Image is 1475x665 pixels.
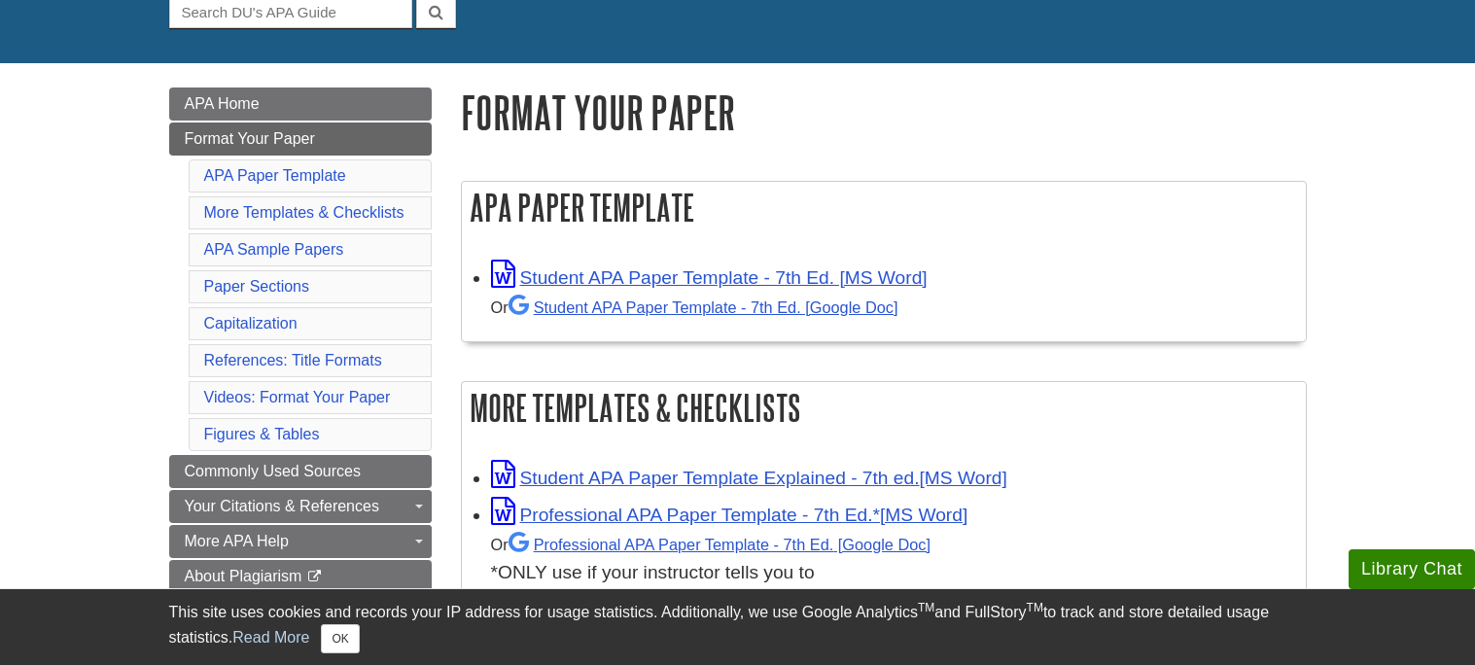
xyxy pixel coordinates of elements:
button: Close [321,624,359,653]
a: APA Paper Template [204,167,346,184]
small: Or [491,536,931,553]
button: Library Chat [1349,549,1475,589]
div: This site uses cookies and records your IP address for usage statistics. Additionally, we use Goo... [169,601,1307,653]
h2: APA Paper Template [462,182,1306,233]
a: More Templates & Checklists [204,204,404,221]
div: Guide Page Menu [169,87,432,593]
a: Figures & Tables [204,426,320,442]
a: Read More [232,629,309,646]
a: Videos: Format Your Paper [204,389,391,405]
span: Format Your Paper [185,130,315,147]
span: Commonly Used Sources [185,463,361,479]
a: Commonly Used Sources [169,455,432,488]
a: Link opens in new window [491,505,968,525]
a: APA Sample Papers [204,241,344,258]
i: This link opens in a new window [306,571,323,583]
a: Format Your Paper [169,122,432,156]
a: More APA Help [169,525,432,558]
span: Your Citations & References [185,498,379,514]
a: Capitalization [204,315,298,332]
span: More APA Help [185,533,289,549]
span: About Plagiarism [185,568,302,584]
a: References: Title Formats [204,352,382,368]
a: Link opens in new window [491,267,928,288]
a: Your Citations & References [169,490,432,523]
a: APA Home [169,87,432,121]
small: Or [491,298,898,316]
sup: TM [918,601,934,614]
span: APA Home [185,95,260,112]
a: Professional APA Paper Template - 7th Ed. [509,536,931,553]
a: About Plagiarism [169,560,432,593]
h2: More Templates & Checklists [462,382,1306,434]
a: Link opens in new window [491,468,1007,488]
sup: TM [1027,601,1043,614]
h1: Format Your Paper [461,87,1307,137]
div: *ONLY use if your instructor tells you to [491,530,1296,587]
a: Student APA Paper Template - 7th Ed. [Google Doc] [509,298,898,316]
a: Paper Sections [204,278,310,295]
